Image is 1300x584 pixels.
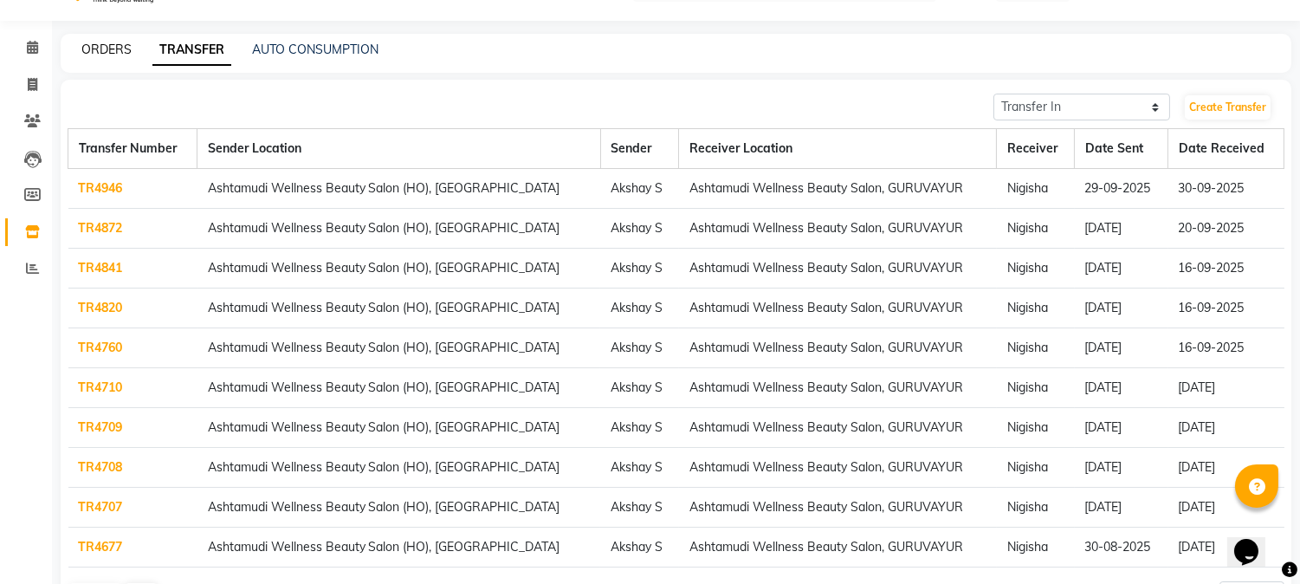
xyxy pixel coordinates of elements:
td: Ashtamudi Wellness Beauty Salon, GURUVAYUR [679,528,997,568]
td: Nigisha [997,169,1075,209]
td: Akshay S [600,488,679,528]
td: Akshay S [600,368,679,408]
td: [DATE] [1075,328,1168,368]
th: Date Sent [1075,129,1168,169]
td: 30-09-2025 [1168,169,1284,209]
td: Ashtamudi Wellness Beauty Salon (HO), [GEOGRAPHIC_DATA] [197,528,600,568]
th: Date Received [1168,129,1284,169]
td: Nigisha [997,488,1075,528]
td: [DATE] [1075,488,1168,528]
a: TR4760 [79,340,123,355]
td: 16-09-2025 [1168,249,1284,289]
td: Akshay S [600,169,679,209]
td: [DATE] [1168,488,1284,528]
td: Ashtamudi Wellness Beauty Salon (HO), [GEOGRAPHIC_DATA] [197,368,600,408]
td: Ashtamudi Wellness Beauty Salon, GURUVAYUR [679,209,997,249]
td: Nigisha [997,289,1075,328]
td: Ashtamudi Wellness Beauty Salon (HO), [GEOGRAPHIC_DATA] [197,488,600,528]
td: [DATE] [1075,209,1168,249]
td: Ashtamudi Wellness Beauty Salon, GURUVAYUR [679,169,997,209]
td: Akshay S [600,249,679,289]
td: Ashtamudi Wellness Beauty Salon (HO), [GEOGRAPHIC_DATA] [197,249,600,289]
td: Nigisha [997,528,1075,568]
a: TR4677 [79,539,123,555]
td: Ashtamudi Wellness Beauty Salon (HO), [GEOGRAPHIC_DATA] [197,209,600,249]
a: TR4872 [79,220,123,236]
td: Ashtamudi Wellness Beauty Salon (HO), [GEOGRAPHIC_DATA] [197,169,600,209]
td: Akshay S [600,448,679,488]
td: 16-09-2025 [1168,328,1284,368]
th: Sender Location [197,129,600,169]
td: [DATE] [1168,528,1284,568]
th: Sender [600,129,679,169]
td: Nigisha [997,209,1075,249]
a: TR4709 [79,419,123,435]
td: Ashtamudi Wellness Beauty Salon (HO), [GEOGRAPHIC_DATA] [197,328,600,368]
td: Nigisha [997,368,1075,408]
td: Ashtamudi Wellness Beauty Salon, GURUVAYUR [679,289,997,328]
td: [DATE] [1075,249,1168,289]
td: Akshay S [600,289,679,328]
th: Receiver [997,129,1075,169]
a: TR4708 [79,459,123,475]
td: Ashtamudi Wellness Beauty Salon, GURUVAYUR [679,368,997,408]
td: [DATE] [1075,408,1168,448]
a: TR4946 [79,180,123,196]
td: Ashtamudi Wellness Beauty Salon, GURUVAYUR [679,488,997,528]
td: Ashtamudi Wellness Beauty Salon (HO), [GEOGRAPHIC_DATA] [197,408,600,448]
td: 16-09-2025 [1168,289,1284,328]
th: Receiver Location [679,129,997,169]
a: TR4841 [79,260,123,276]
td: Ashtamudi Wellness Beauty Salon (HO), [GEOGRAPHIC_DATA] [197,448,600,488]
td: Akshay S [600,328,679,368]
a: TR4710 [79,380,123,395]
td: Nigisha [997,408,1075,448]
iframe: chat widget [1227,515,1283,567]
td: Nigisha [997,328,1075,368]
a: ORDERS [81,42,132,57]
td: [DATE] [1075,289,1168,328]
td: 30-08-2025 [1075,528,1168,568]
a: TRANSFER [152,35,231,66]
td: Nigisha [997,448,1075,488]
a: TR4820 [79,300,123,315]
td: [DATE] [1168,408,1284,448]
td: [DATE] [1075,448,1168,488]
td: Akshay S [600,408,679,448]
td: Ashtamudi Wellness Beauty Salon (HO), [GEOGRAPHIC_DATA] [197,289,600,328]
td: Ashtamudi Wellness Beauty Salon, GURUVAYUR [679,328,997,368]
a: TR4707 [79,499,123,515]
td: [DATE] [1075,368,1168,408]
td: Ashtamudi Wellness Beauty Salon, GURUVAYUR [679,249,997,289]
td: Akshay S [600,528,679,568]
td: 29-09-2025 [1075,169,1168,209]
th: Transfer Number [68,129,197,169]
td: [DATE] [1168,368,1284,408]
td: 20-09-2025 [1168,209,1284,249]
a: AUTO CONSUMPTION [252,42,378,57]
a: Create Transfer [1185,95,1271,120]
td: Ashtamudi Wellness Beauty Salon, GURUVAYUR [679,448,997,488]
td: Nigisha [997,249,1075,289]
td: Ashtamudi Wellness Beauty Salon, GURUVAYUR [679,408,997,448]
td: [DATE] [1168,448,1284,488]
td: Akshay S [600,209,679,249]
